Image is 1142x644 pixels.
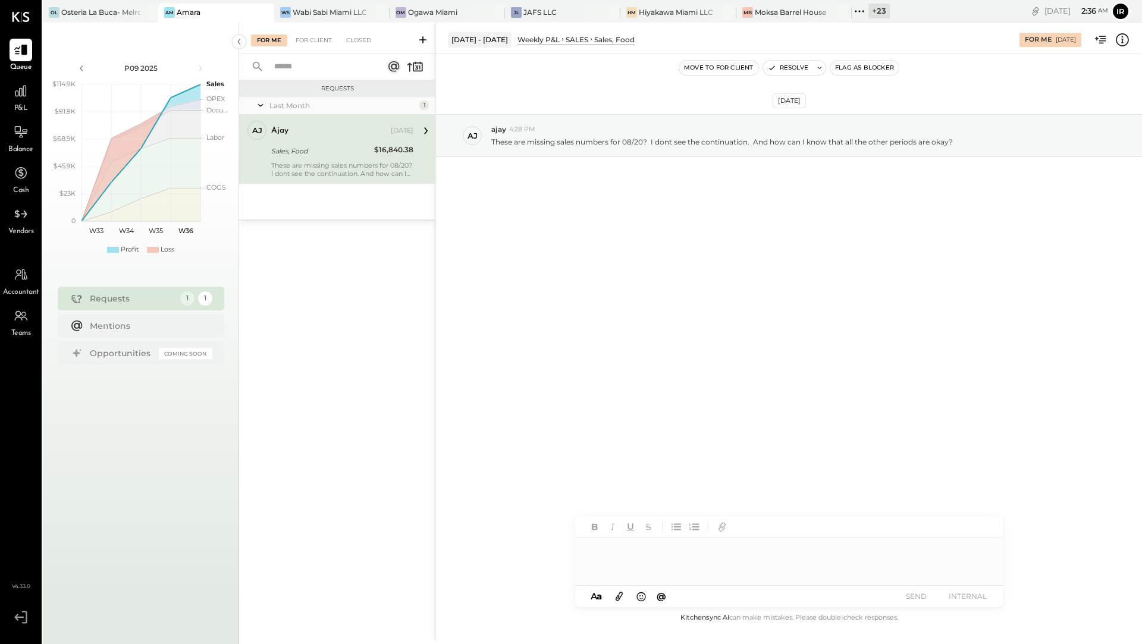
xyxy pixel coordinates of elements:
div: Ogawa Miami [408,7,457,17]
div: 1 [198,291,212,306]
text: $45.9K [54,162,76,170]
div: aj [252,125,262,136]
div: 1 [419,100,429,110]
div: For Client [290,34,338,46]
div: MB [742,7,753,18]
text: $114.9K [52,80,76,88]
div: Coming Soon [159,348,212,359]
a: P&L [1,80,41,114]
div: JAFS LLC [523,7,557,17]
div: Sales, Food [271,145,371,157]
div: JL [511,7,522,18]
div: aj [468,130,478,142]
button: Ir [1111,2,1130,21]
div: HM [626,7,637,18]
div: OL [49,7,59,18]
div: OM [396,7,406,18]
div: For Me [1025,35,1052,45]
text: W35 [149,227,163,235]
div: Weekly P&L [517,34,560,45]
div: SALES [566,34,588,45]
div: ajay [271,125,288,137]
a: Vendors [1,203,41,237]
span: P&L [14,103,28,114]
button: Aa [587,590,606,603]
span: Accountant [3,287,39,298]
span: 4:28 PM [509,125,535,134]
div: WS [280,7,291,18]
text: $91.9K [55,107,76,115]
div: [DATE] [391,126,413,136]
text: $23K [59,189,76,197]
a: Accountant [1,263,41,298]
div: $16,840.38 [374,144,413,156]
div: For Me [251,34,287,46]
button: SEND [893,588,940,604]
div: Requests [90,293,174,304]
div: Requests [245,84,429,93]
div: Amara [177,7,200,17]
div: Loss [161,245,174,255]
div: Wabi Sabi Miami LLC [293,7,367,17]
div: These are missing sales numbers for 08/20? I dont see the continuation. And how can I know that a... [271,161,413,178]
span: ajay [491,124,506,134]
div: Mentions [90,320,206,332]
text: OPEX [206,95,225,103]
button: @ [653,589,670,604]
button: Resolve [763,61,813,75]
div: P09 2025 [90,63,192,73]
div: copy link [1030,5,1041,17]
div: Sales, Food [594,34,635,45]
text: W33 [89,227,103,235]
button: Strikethrough [641,519,656,535]
div: Profit [121,245,139,255]
div: Closed [340,34,377,46]
div: Last Month [269,100,416,111]
text: 0 [71,216,76,225]
text: COGS [206,183,226,191]
div: Opportunities [90,347,153,359]
div: Am [164,7,175,18]
div: Moksa Barrel House [755,7,826,17]
a: Teams [1,304,41,339]
div: Osteria La Buca- Melrose [61,7,140,17]
a: Balance [1,121,41,155]
div: + 23 [868,4,890,18]
button: Flag as Blocker [830,61,899,75]
a: Cash [1,162,41,196]
a: Queue [1,39,41,73]
span: Teams [11,328,31,339]
p: These are missing sales numbers for 08/20? I dont see the continuation. And how can I know that a... [491,137,953,147]
span: Vendors [8,227,34,237]
div: [DATE] - [DATE] [448,32,512,47]
div: 1 [180,291,194,306]
text: W36 [178,227,193,235]
span: a [597,590,602,602]
text: W34 [118,227,134,235]
div: [DATE] [1056,36,1076,44]
button: Bold [587,519,603,535]
button: Underline [623,519,638,535]
span: Balance [8,144,33,155]
button: Move to for client [679,61,758,75]
span: Cash [13,186,29,196]
button: Ordered List [686,519,702,535]
span: Queue [10,62,32,73]
button: Add URL [714,519,730,535]
span: @ [657,590,666,602]
text: Labor [206,133,224,142]
button: Italic [605,519,620,535]
div: [DATE] [1044,5,1108,17]
button: INTERNAL [944,588,992,604]
text: Sales [206,80,224,88]
button: Unordered List [669,519,684,535]
div: [DATE] [773,93,806,108]
div: Hiyakawa Miami LLC [639,7,713,17]
text: Occu... [206,106,227,114]
text: $68.9K [53,134,76,143]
